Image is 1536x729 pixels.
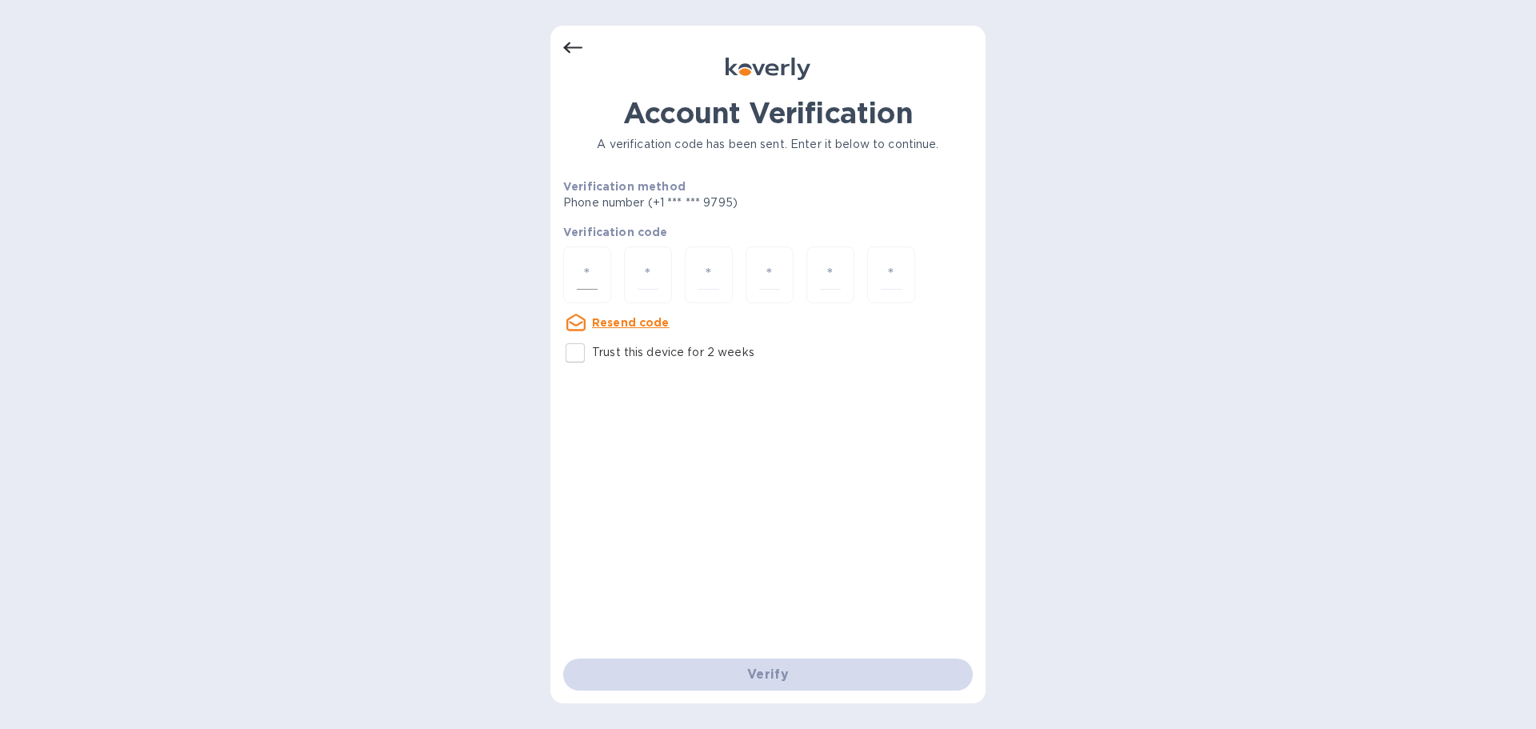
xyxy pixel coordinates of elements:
p: Verification code [563,224,973,240]
p: Phone number (+1 *** *** 9795) [563,194,860,211]
p: A verification code has been sent. Enter it below to continue. [563,136,973,153]
h1: Account Verification [563,96,973,130]
b: Verification method [563,180,686,193]
u: Resend code [592,316,670,329]
p: Trust this device for 2 weeks [592,344,754,361]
